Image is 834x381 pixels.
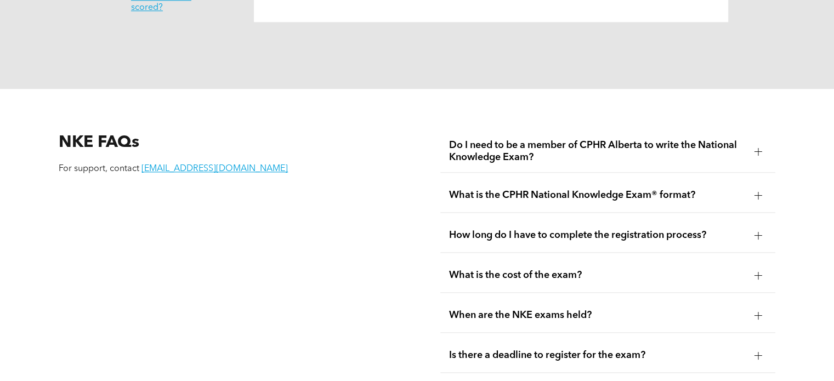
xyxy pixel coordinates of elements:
[59,164,139,173] span: For support, contact
[449,349,745,361] span: Is there a deadline to register for the exam?
[449,189,745,201] span: What is the CPHR National Knowledge Exam® format?
[141,164,288,173] a: [EMAIL_ADDRESS][DOMAIN_NAME]
[449,139,745,163] span: Do I need to be a member of CPHR Alberta to write the National Knowledge Exam?
[449,309,745,321] span: When are the NKE exams held?
[449,229,745,241] span: How long do I have to complete the registration process?
[449,269,745,281] span: What is the cost of the exam?
[59,134,139,151] span: NKE FAQs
